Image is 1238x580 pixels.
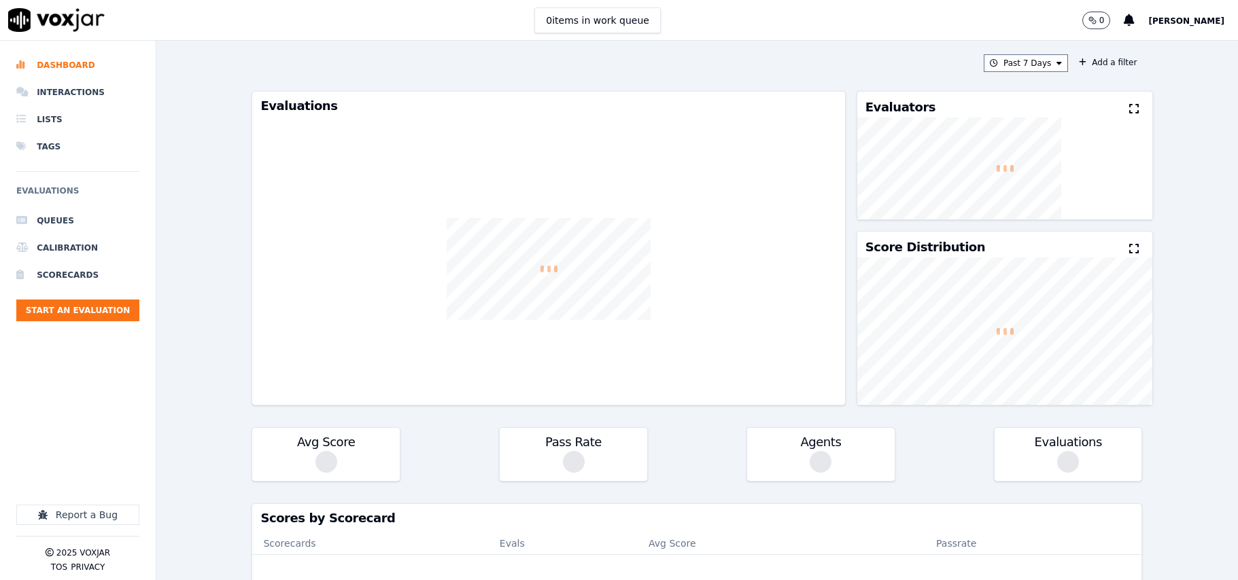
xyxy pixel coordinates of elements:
button: 0items in work queue [534,7,661,33]
th: Avg Score [638,532,857,554]
h3: Agents [755,436,886,448]
p: 0 [1099,15,1105,26]
h3: Evaluations [260,100,836,112]
p: 2025 Voxjar [56,547,110,558]
button: TOS [51,562,67,573]
h6: Evaluations [16,183,139,207]
a: Tags [16,133,139,160]
span: [PERSON_NAME] [1148,16,1224,26]
h3: Pass Rate [508,436,638,448]
th: Scorecards [252,532,488,554]
h3: Evaluators [865,101,935,113]
th: Passrate [857,532,1055,554]
a: Scorecards [16,261,139,289]
button: 0 [1082,12,1124,29]
button: Report a Bug [16,505,139,525]
button: Add a filter [1073,54,1142,71]
h3: Evaluations [1003,436,1133,448]
button: Past 7 Days [984,54,1068,72]
h3: Score Distribution [865,241,985,253]
button: Privacy [71,562,105,573]
a: Lists [16,106,139,133]
h3: Avg Score [260,436,391,448]
button: Start an Evaluation [16,300,139,321]
th: Evals [489,532,638,554]
button: 0 [1082,12,1111,29]
a: Queues [16,207,139,234]
a: Calibration [16,234,139,261]
a: Interactions [16,79,139,106]
img: voxjar logo [8,8,105,32]
button: [PERSON_NAME] [1148,12,1238,29]
h3: Scores by Scorecard [260,512,1133,524]
a: Dashboard [16,52,139,79]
